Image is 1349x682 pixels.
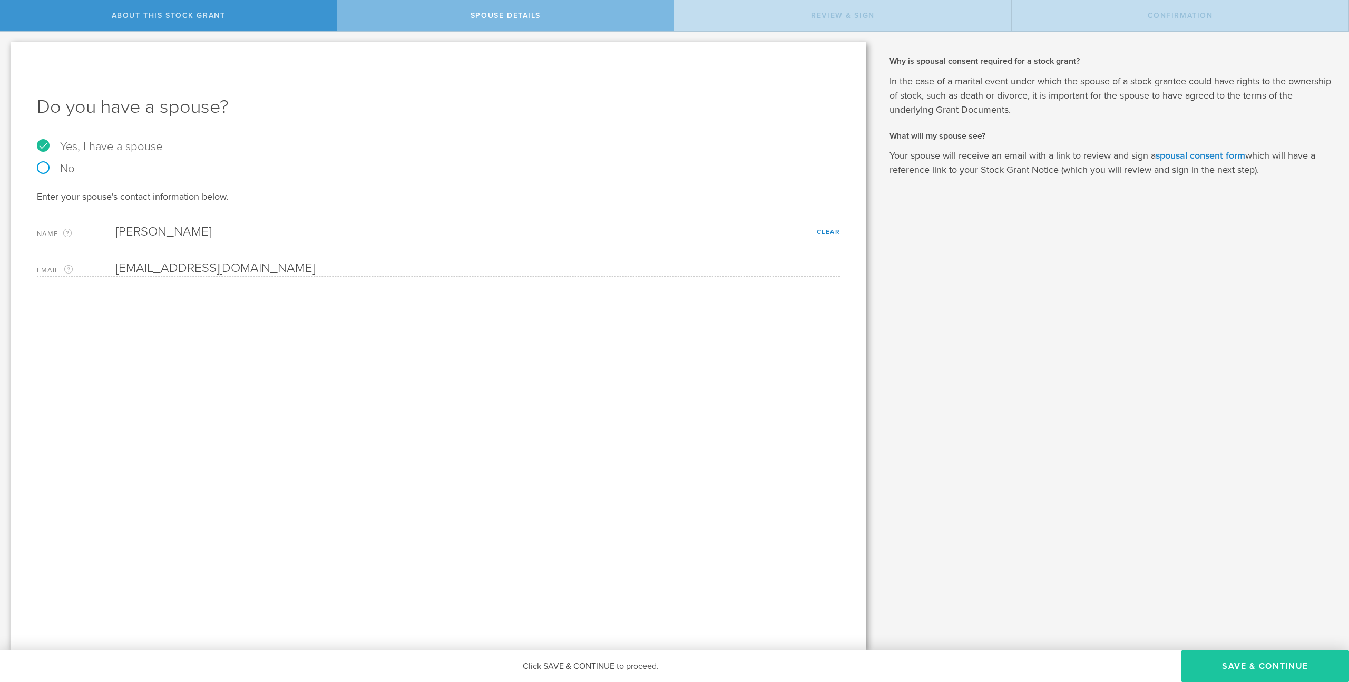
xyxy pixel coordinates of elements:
[889,149,1333,177] p: Your spouse will receive an email with a link to review and sign a which will have a reference li...
[37,190,840,203] div: Enter your spouse's contact information below.
[37,94,840,120] h1: Do you have a spouse?
[471,11,541,20] span: Spouse Details
[1181,650,1349,682] button: Save & Continue
[889,74,1333,117] p: In the case of a marital event under which the spouse of a stock grantee could have rights to the...
[1156,150,1245,161] a: spousal consent form
[37,141,840,152] label: Yes, I have a spouse
[811,11,875,20] span: Review & Sign
[817,228,840,236] a: Clear
[1296,600,1349,650] div: Widget de chat
[37,163,840,174] label: No
[37,228,116,240] label: Name
[1148,11,1213,20] span: Confirmation
[116,260,835,276] input: Required
[1296,600,1349,650] iframe: Chat Widget
[112,11,226,20] span: About this stock grant
[889,55,1333,67] h2: Why is spousal consent required for a stock grant?
[116,224,835,240] input: Required
[889,130,1333,142] h2: What will my spouse see?
[37,264,116,276] label: Email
